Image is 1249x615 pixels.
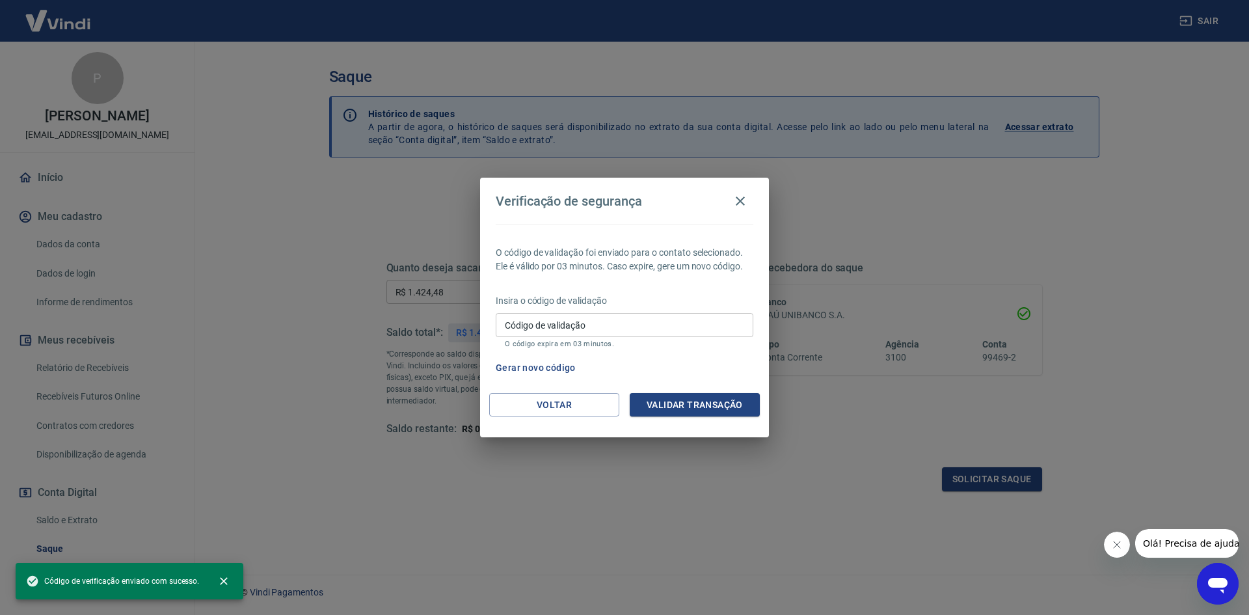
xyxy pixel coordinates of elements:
span: Olá! Precisa de ajuda? [8,9,109,20]
button: Gerar novo código [490,356,581,380]
button: close [209,567,238,595]
iframe: Mensagem da empresa [1135,529,1239,558]
p: Insira o código de validação [496,294,753,308]
iframe: Fechar mensagem [1104,532,1130,558]
p: O código expira em 03 minutos. [505,340,744,348]
button: Validar transação [630,393,760,417]
span: Código de verificação enviado com sucesso. [26,575,199,588]
h4: Verificação de segurança [496,193,642,209]
button: Voltar [489,393,619,417]
iframe: Botão para abrir a janela de mensagens [1197,563,1239,605]
p: O código de validação foi enviado para o contato selecionado. Ele é válido por 03 minutos. Caso e... [496,246,753,273]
